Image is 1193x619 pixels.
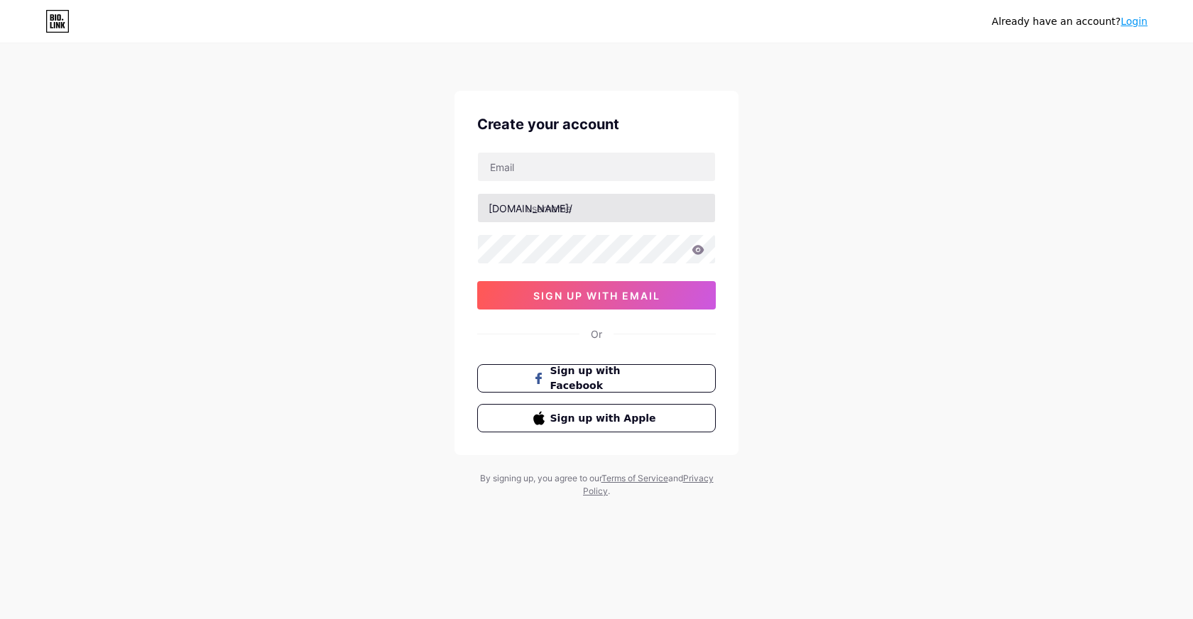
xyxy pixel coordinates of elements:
[477,404,716,432] button: Sign up with Apple
[550,363,660,393] span: Sign up with Facebook
[477,114,716,135] div: Create your account
[601,473,668,483] a: Terms of Service
[478,194,715,222] input: username
[591,327,602,341] div: Or
[476,472,717,498] div: By signing up, you agree to our and .
[1121,16,1148,27] a: Login
[477,364,716,393] button: Sign up with Facebook
[477,281,716,309] button: sign up with email
[478,153,715,181] input: Email
[489,201,572,216] div: [DOMAIN_NAME]/
[992,14,1148,29] div: Already have an account?
[533,290,660,302] span: sign up with email
[550,411,660,426] span: Sign up with Apple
